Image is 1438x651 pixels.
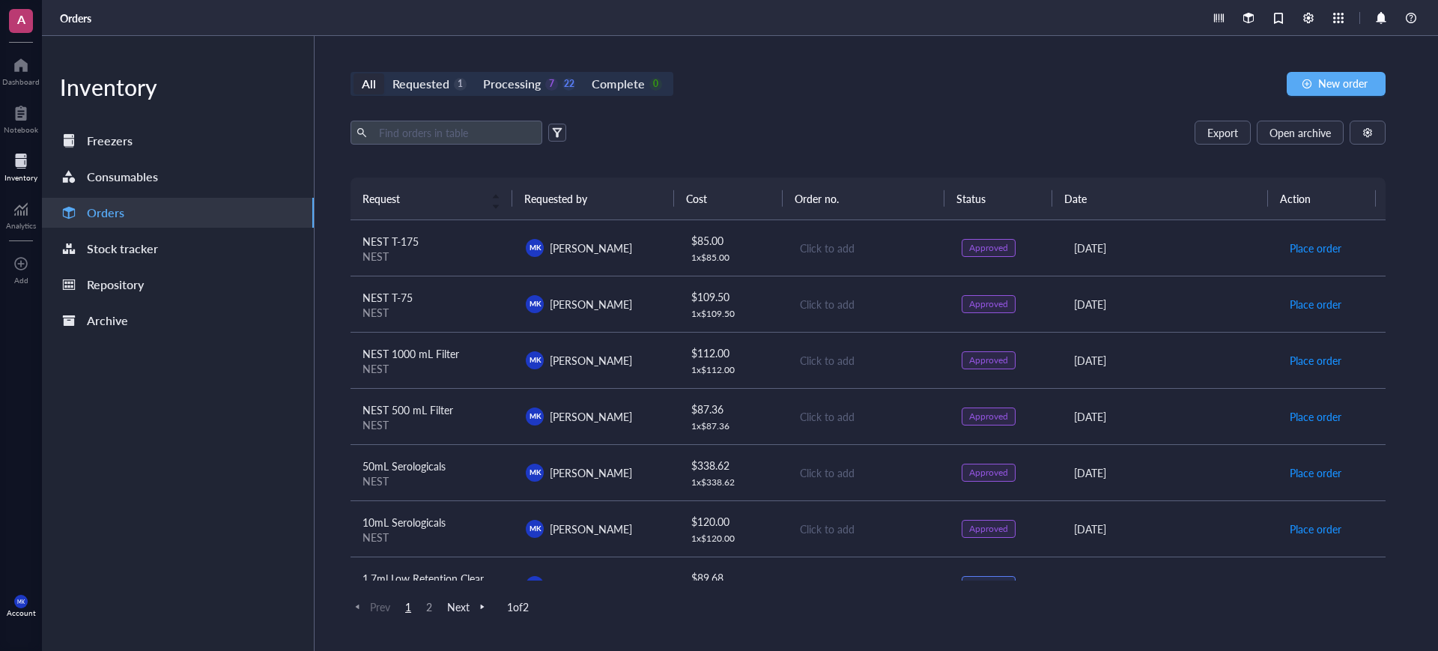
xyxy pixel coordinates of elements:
div: Repository [87,274,144,295]
span: MK [530,354,541,365]
div: 1 x $ 85.00 [691,252,775,264]
span: Next [447,600,489,614]
button: Place order [1289,348,1342,372]
span: NEST T-175 [362,234,419,249]
div: NEST [362,530,502,544]
span: [PERSON_NAME] [550,240,632,255]
th: Action [1268,178,1376,219]
div: NEST [362,362,502,375]
button: Place order [1289,236,1342,260]
div: [DATE] [1074,352,1265,369]
span: [PERSON_NAME] [550,465,632,480]
div: $ 120.00 [691,513,775,530]
span: Place order [1290,464,1341,481]
a: Analytics [6,197,36,230]
div: [DATE] [1074,577,1265,593]
td: Click to add [786,500,950,557]
div: 1 x $ 120.00 [691,533,775,545]
span: Export [1207,127,1238,139]
div: Analytics [6,221,36,230]
span: Place order [1290,408,1341,425]
div: Complete [592,73,644,94]
td: Click to add [786,276,950,332]
div: Click to add [800,464,938,481]
div: Approved [969,298,1008,310]
div: Approved [969,523,1008,535]
div: 713773 [800,577,938,593]
span: 10mL Serologicals [362,515,446,530]
span: Place order [1290,240,1341,256]
span: [PERSON_NAME] [550,297,632,312]
div: Orders [87,202,124,223]
div: Approved [969,411,1008,423]
th: Status [944,178,1052,219]
span: MK [530,242,541,252]
span: MK [17,599,25,605]
th: Cost [674,178,782,219]
div: Consumables [87,166,158,187]
div: 1 [454,78,467,91]
div: [DATE] [1074,240,1265,256]
div: $ 109.50 [691,288,775,305]
div: 1 x $ 109.50 [691,308,775,320]
div: [DATE] [1074,521,1265,537]
div: NEST [362,474,502,488]
span: [PERSON_NAME] [550,353,632,368]
span: 1 of 2 [507,600,529,614]
div: 0 [649,78,662,91]
a: Orders [42,198,314,228]
div: NEST [362,306,502,319]
button: Place order [1289,517,1342,541]
span: Prev [351,600,390,614]
div: Click to add [800,408,938,425]
span: Request [362,190,482,207]
span: 50mL Serologicals [362,458,446,473]
div: 1 x $ 112.00 [691,364,775,376]
td: Click to add [786,220,950,276]
div: Click to add [800,240,938,256]
div: $ 87.36 [691,401,775,417]
div: Approved [969,467,1008,479]
div: Dashboard [2,77,40,86]
div: segmented control [351,72,673,96]
a: Dashboard [2,53,40,86]
div: Inventory [42,72,314,102]
a: Repository [42,270,314,300]
span: 2 [420,600,438,614]
div: Ordered [972,579,1005,591]
th: Request [351,178,512,219]
span: 1 [399,600,417,614]
button: Place order [1289,461,1342,485]
div: Stock tracker [87,238,158,259]
div: [DATE] [1074,464,1265,481]
span: MK [530,411,541,421]
div: $ 85.00 [691,232,775,249]
div: Inventory [4,173,37,182]
th: Requested by [512,178,674,219]
div: Click to add [800,521,938,537]
div: 22 [562,78,575,91]
div: All [362,73,376,94]
div: Notebook [4,125,38,134]
div: Add [14,276,28,285]
span: [PERSON_NAME] [550,521,632,536]
td: Click to add [786,388,950,444]
span: MK [530,298,541,309]
a: Notebook [4,101,38,134]
div: Approved [969,242,1008,254]
th: Date [1052,178,1268,219]
span: [PERSON_NAME] [550,578,632,593]
div: $ 338.62 [691,457,775,473]
span: [PERSON_NAME] [550,409,632,424]
a: Archive [42,306,314,336]
button: New order [1287,72,1386,96]
span: Place order [1290,352,1341,369]
span: 1.7ml Low Retention Clear Microtubes [362,571,539,586]
a: Inventory [4,149,37,182]
a: Orders [60,11,94,25]
div: Requested [392,73,449,94]
div: Freezers [87,130,133,151]
span: MK [530,467,541,477]
div: Click to add [800,352,938,369]
button: Receive [1289,573,1326,597]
